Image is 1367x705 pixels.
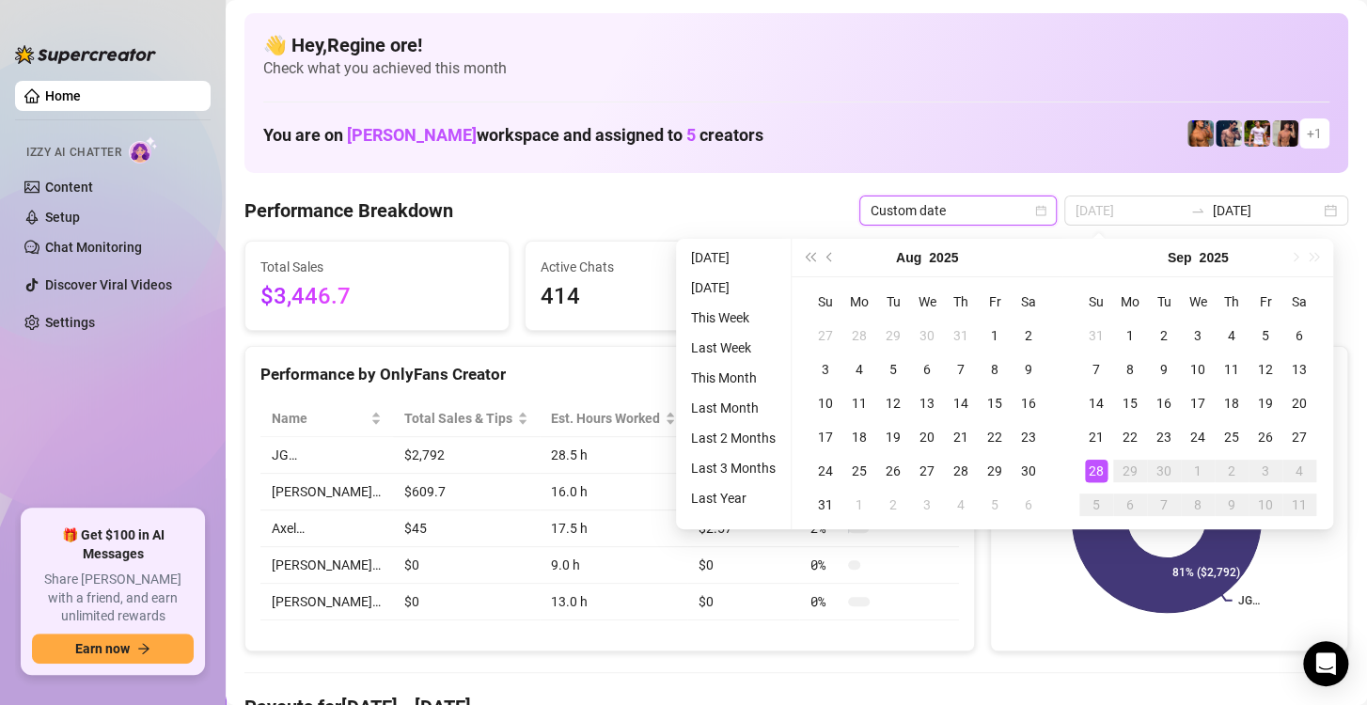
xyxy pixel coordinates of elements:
td: 2025-09-13 [1282,352,1316,386]
th: Total Sales & Tips [393,400,540,437]
td: $0 [687,584,799,620]
td: 2025-09-26 [1249,420,1282,454]
td: 13.0 h [540,584,687,620]
div: 4 [848,358,871,381]
div: 3 [1254,460,1277,482]
td: 2025-08-21 [944,420,978,454]
span: Izzy AI Chatter [26,144,121,162]
div: 6 [1288,324,1311,347]
td: 2025-09-05 [1249,319,1282,352]
button: Choose a year [929,239,958,276]
td: 2025-07-27 [809,319,842,352]
div: 30 [1017,460,1040,482]
div: 13 [916,392,938,415]
td: 2025-09-11 [1215,352,1249,386]
div: 19 [1254,392,1277,415]
td: JG… [260,437,393,474]
td: 2025-07-29 [876,319,910,352]
div: 4 [1288,460,1311,482]
div: 20 [1288,392,1311,415]
td: 2025-09-15 [1113,386,1147,420]
li: This Week [683,306,783,329]
td: 2025-09-23 [1147,420,1181,454]
div: Performance by OnlyFans Creator [260,362,959,387]
td: 2025-09-24 [1181,420,1215,454]
div: 2 [882,493,904,516]
input: Start date [1076,200,1183,221]
td: 2025-10-09 [1215,488,1249,522]
span: 5 [686,125,696,145]
td: 2025-09-19 [1249,386,1282,420]
td: 2025-09-05 [978,488,1012,522]
th: Tu [876,285,910,319]
td: 2025-10-03 [1249,454,1282,488]
td: 2025-09-12 [1249,352,1282,386]
span: 414 [541,279,774,315]
td: 2025-08-19 [876,420,910,454]
div: 6 [1017,493,1040,516]
td: 2025-09-02 [876,488,910,522]
th: Mo [842,285,876,319]
input: End date [1213,200,1320,221]
div: 11 [1288,493,1311,516]
div: 5 [983,493,1006,516]
div: 18 [1220,392,1243,415]
div: 17 [814,426,837,448]
span: arrow-right [137,642,150,655]
div: 1 [848,493,871,516]
td: 2025-08-15 [978,386,1012,420]
div: 10 [814,392,837,415]
td: 2025-09-30 [1147,454,1181,488]
div: 29 [882,324,904,347]
div: 13 [1288,358,1311,381]
div: 27 [814,324,837,347]
td: $2,792 [393,437,540,474]
td: 2025-10-11 [1282,488,1316,522]
td: 2025-10-06 [1113,488,1147,522]
img: Axel [1216,120,1242,147]
div: 15 [1119,392,1141,415]
div: 8 [1119,358,1141,381]
th: Th [944,285,978,319]
img: Hector [1244,120,1270,147]
td: 2025-08-30 [1012,454,1045,488]
button: Last year (Control + left) [799,239,820,276]
td: 2025-08-27 [910,454,944,488]
td: 17.5 h [540,510,687,547]
td: 2025-08-10 [809,386,842,420]
div: 2 [1220,460,1243,482]
div: 12 [882,392,904,415]
span: Name [272,408,367,429]
span: swap-right [1190,203,1205,218]
div: 30 [1153,460,1175,482]
div: 5 [1085,493,1108,516]
span: to [1190,203,1205,218]
li: Last Week [683,337,783,359]
li: [DATE] [683,246,783,269]
td: 2025-08-08 [978,352,1012,386]
td: 2025-10-04 [1282,454,1316,488]
div: 10 [1254,493,1277,516]
td: 2025-10-08 [1181,488,1215,522]
td: 2025-08-24 [809,454,842,488]
div: 10 [1186,358,1209,381]
span: 🎁 Get $100 in AI Messages [32,526,194,563]
div: 28 [950,460,972,482]
th: We [910,285,944,319]
div: 31 [814,493,837,516]
td: 2025-09-21 [1079,420,1113,454]
td: 2025-09-04 [944,488,978,522]
img: AI Chatter [129,136,158,164]
td: 28.5 h [540,437,687,474]
div: 14 [950,392,972,415]
div: 8 [1186,493,1209,516]
div: 7 [1153,493,1175,516]
li: Last Month [683,397,783,419]
span: 0 % [810,555,841,575]
div: 17 [1186,392,1209,415]
div: 24 [1186,426,1209,448]
button: Earn nowarrow-right [32,634,194,664]
td: [PERSON_NAME]… [260,584,393,620]
td: $0 [393,547,540,584]
td: 2025-08-01 [978,319,1012,352]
